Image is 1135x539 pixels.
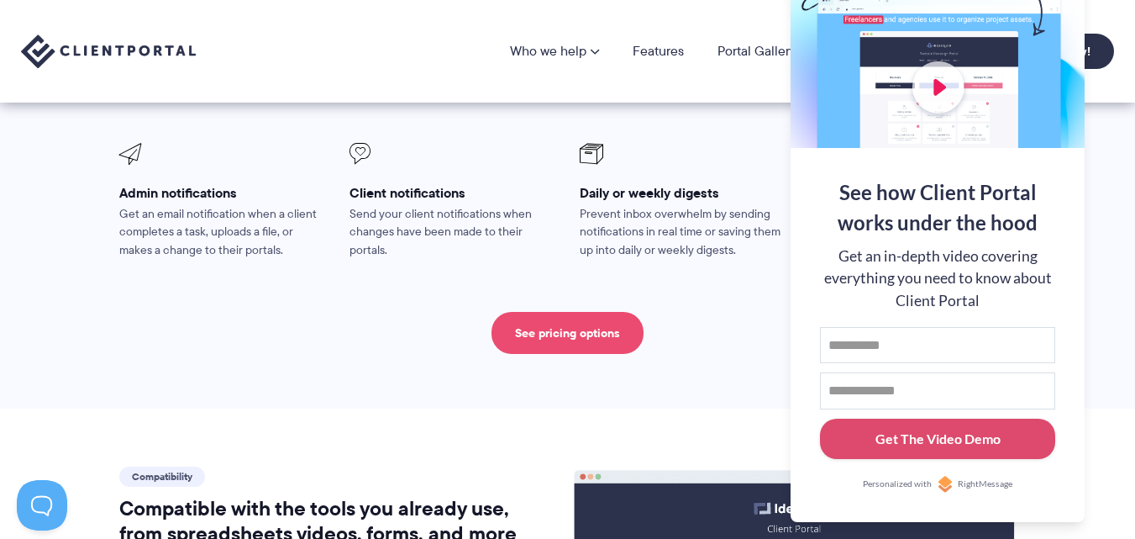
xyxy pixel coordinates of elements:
[820,476,1055,493] a: Personalized withRightMessage
[119,184,326,202] h3: Admin notifications
[937,476,954,493] img: Personalized with RightMessage
[863,478,932,491] span: Personalized with
[119,467,205,487] span: Compatibility
[580,205,786,261] p: Prevent inbox overwhelm by sending notifications in real time or saving them up into daily or wee...
[491,312,644,354] a: See pricing options
[717,45,796,58] a: Portal Gallery
[17,480,67,531] iframe: Toggle Customer Support
[580,184,786,202] h3: Daily or weekly digests
[820,419,1055,460] button: Get The Video Demo
[875,429,1001,449] div: Get The Video Demo
[633,45,684,58] a: Features
[510,45,599,58] a: Who we help
[820,246,1055,312] div: Get an in-depth video covering everything you need to know about Client Portal
[349,184,556,202] h3: Client notifications
[349,205,556,261] p: Send your client notifications when changes have been made to their portals.
[820,177,1055,238] div: See how Client Portal works under the hood
[119,205,326,261] p: Get an email notification when a client completes a task, uploads a file, or makes a change to th...
[958,478,1012,491] span: RightMessage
